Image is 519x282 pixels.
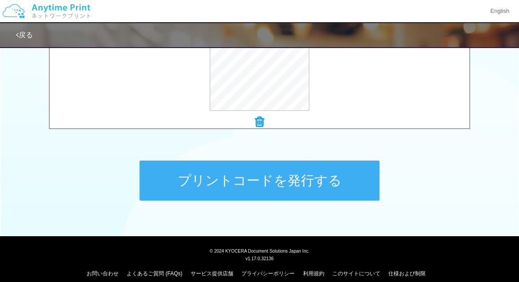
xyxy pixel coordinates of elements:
a: お問い合わせ [87,270,119,277]
a: よくあるご質問 (FAQs) [127,270,182,277]
button: プリントコードを発行する [140,161,379,201]
a: このサイトについて [332,270,380,277]
a: 利用規約 [303,270,324,277]
a: 仕様および制限 [388,270,426,277]
a: 戻る [16,31,33,39]
span: v1.17.0.32136 [245,256,273,261]
a: サービス提供店舗 [191,270,233,277]
span: © 2024 KYOCERA Document Solutions Japan Inc. [210,248,310,254]
a: プライバシーポリシー [241,270,295,277]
